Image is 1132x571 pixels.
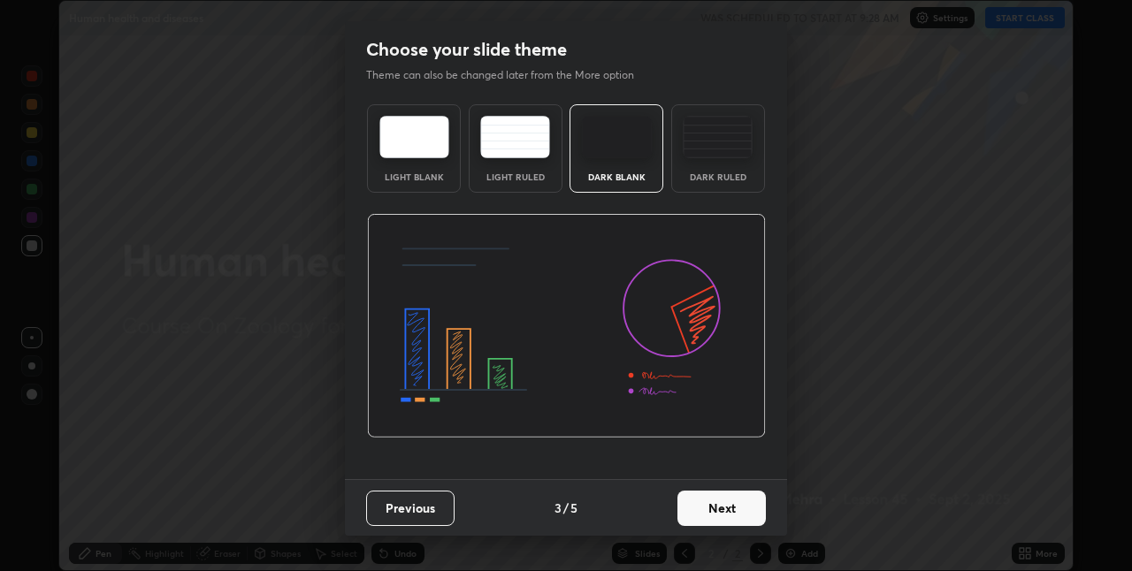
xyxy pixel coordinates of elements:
img: darkTheme.f0cc69e5.svg [582,116,652,158]
img: lightTheme.e5ed3b09.svg [379,116,449,158]
h2: Choose your slide theme [366,38,567,61]
h4: 5 [570,499,577,517]
img: darkRuledTheme.de295e13.svg [683,116,753,158]
div: Light Blank [379,172,449,181]
img: darkThemeBanner.d06ce4a2.svg [367,214,766,438]
h4: 3 [555,499,562,517]
div: Light Ruled [480,172,551,181]
button: Next [677,491,766,526]
button: Previous [366,491,455,526]
h4: / [563,499,569,517]
p: Theme can also be changed later from the More option [366,67,653,83]
div: Dark Blank [581,172,652,181]
img: lightRuledTheme.5fabf969.svg [480,116,550,158]
div: Dark Ruled [683,172,753,181]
